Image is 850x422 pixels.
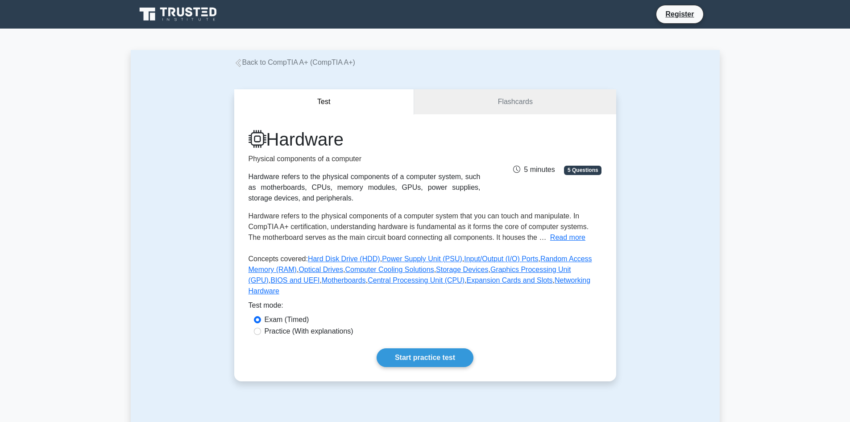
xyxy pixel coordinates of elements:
span: Hardware refers to the physical components of a computer system that you can touch and manipulate... [249,212,589,241]
p: Physical components of a computer [249,154,481,164]
a: Input/Output (I/O) Ports [464,255,538,263]
a: Optical Drives [299,266,343,273]
p: Concepts covered: , , , , , , , , , , , , [249,254,602,300]
a: BIOS and UEFI [270,276,319,284]
a: Power Supply Unit (PSU) [382,255,462,263]
a: Start practice test [377,348,473,367]
h1: Hardware [249,129,481,150]
a: Computer Cooling Solutions [345,266,434,273]
a: Flashcards [414,89,616,115]
a: Register [660,8,699,20]
span: 5 Questions [564,166,601,175]
button: Read more [550,232,585,243]
a: Hard Disk Drive (HDD) [308,255,380,263]
label: Exam (Timed) [265,314,309,325]
a: Central Processing Unit (CPU) [368,276,464,284]
a: Back to CompTIA A+ (CompTIA A+) [234,58,355,66]
span: 5 minutes [513,166,555,173]
a: Motherboards [322,276,366,284]
a: Storage Devices [436,266,488,273]
div: Hardware refers to the physical components of a computer system, such as motherboards, CPUs, memo... [249,171,481,204]
label: Practice (With explanations) [265,326,353,337]
button: Test [234,89,415,115]
a: Expansion Cards and Slots [467,276,553,284]
div: Test mode: [249,300,602,314]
